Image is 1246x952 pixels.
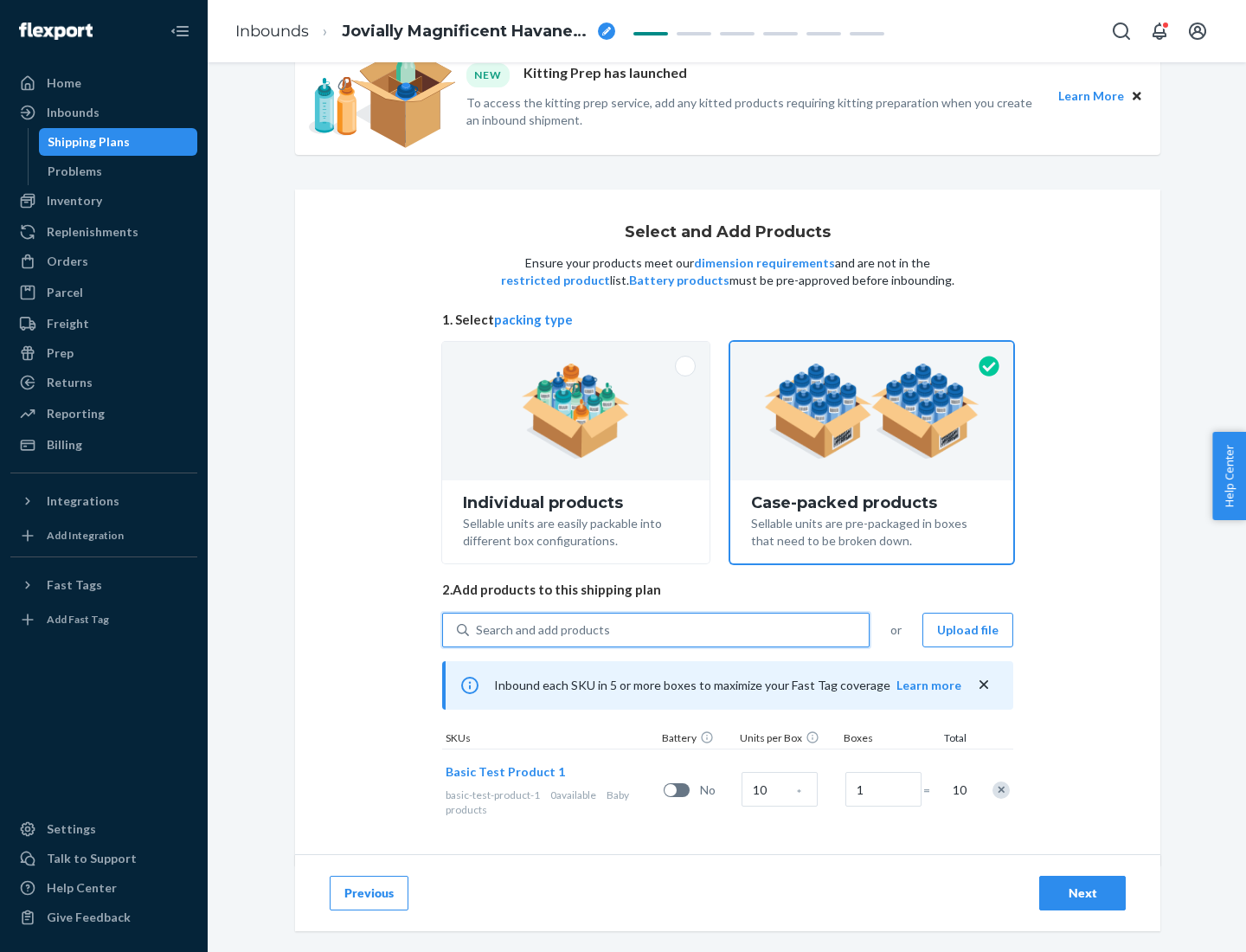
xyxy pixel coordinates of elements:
a: Add Integration [10,522,197,550]
span: or [890,621,902,639]
div: Add Fast Tag [47,612,109,627]
a: Inventory [10,187,197,215]
span: 0 available [550,788,596,801]
a: Settings [10,815,197,843]
div: Baby products [446,788,657,817]
div: Next [1054,884,1111,902]
div: Battery [658,730,736,749]
div: Add Integration [47,528,124,543]
button: Close Navigation [163,14,197,48]
a: Returns [10,369,197,396]
div: Units per Box [736,730,840,749]
img: individual-pack.facf35554cb0f1810c75b2bd6df2d64e.png [522,363,630,459]
div: Home [47,74,81,92]
div: Returns [47,374,93,391]
a: Inbounds [235,22,309,41]
div: Billing [47,436,82,453]
ol: breadcrumbs [222,6,629,57]
div: Reporting [47,405,105,422]
div: Parcel [47,284,83,301]
button: packing type [494,311,573,329]
div: Give Feedback [47,909,131,926]
a: Help Center [10,874,197,902]
p: Kitting Prep has launched [523,63,687,87]
span: basic-test-product-1 [446,788,540,801]
div: Shipping Plans [48,133,130,151]
a: Orders [10,248,197,275]
button: Give Feedback [10,904,197,931]
button: Battery products [629,272,729,289]
p: To access the kitting prep service, add any kitted products requiring kitting preparation when yo... [466,94,1043,129]
a: Prep [10,339,197,367]
a: Problems [39,158,198,185]
div: Freight [47,315,89,332]
div: NEW [466,63,510,87]
a: Freight [10,310,197,338]
button: Next [1039,876,1126,910]
span: Basic Test Product 1 [446,764,565,779]
button: Open Search Box [1104,14,1139,48]
div: Problems [48,163,102,180]
button: Open notifications [1142,14,1177,48]
div: Help Center [47,879,117,897]
div: Search and add products [476,621,610,639]
span: = [923,782,941,799]
a: Talk to Support [10,845,197,872]
span: Jovially Magnificent Havanese [342,21,591,43]
div: Integrations [47,492,119,510]
button: restricted product [501,272,610,289]
a: Inbounds [10,99,197,126]
div: Remove Item [992,782,1010,799]
div: Inbound each SKU in 5 or more boxes to maximize your Fast Tag coverage [442,661,1013,710]
a: Home [10,69,197,97]
button: dimension requirements [694,254,835,272]
h1: Select and Add Products [625,224,831,241]
a: Shipping Plans [39,128,198,156]
div: Individual products [463,494,689,511]
a: Replenishments [10,218,197,246]
div: Talk to Support [47,850,137,867]
div: Total [927,730,970,749]
div: Inventory [47,192,102,209]
img: case-pack.59cecea509d18c883b923b81aeac6d0b.png [764,363,979,459]
a: Add Fast Tag [10,606,197,634]
span: No [700,782,735,799]
input: Case Quantity [742,772,818,807]
button: Basic Test Product 1 [446,763,565,781]
div: Prep [47,344,74,362]
span: 2. Add products to this shipping plan [442,581,1013,599]
a: Billing [10,431,197,459]
button: Learn more [896,677,961,694]
div: Orders [47,253,88,270]
button: Learn More [1058,87,1124,106]
span: 10 [949,782,967,799]
div: Sellable units are easily packable into different box configurations. [463,511,689,550]
a: Reporting [10,400,197,428]
button: Help Center [1212,432,1246,520]
button: close [975,676,992,694]
div: Boxes [840,730,927,749]
input: Number of boxes [845,772,922,807]
button: Fast Tags [10,571,197,599]
div: Settings [47,820,96,838]
img: Flexport logo [19,23,93,40]
div: Fast Tags [47,576,102,594]
a: Parcel [10,279,197,306]
button: Integrations [10,487,197,515]
button: Upload file [922,613,1013,647]
p: Ensure your products meet our and are not in the list. must be pre-approved before inbounding. [499,254,956,289]
div: Replenishments [47,223,138,241]
button: Open account menu [1180,14,1215,48]
button: Previous [330,876,408,910]
div: Sellable units are pre-packaged in boxes that need to be broken down. [751,511,992,550]
div: SKUs [442,730,658,749]
button: Close [1127,87,1146,106]
span: 1. Select [442,311,1013,329]
div: Case-packed products [751,494,992,511]
div: Inbounds [47,104,100,121]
